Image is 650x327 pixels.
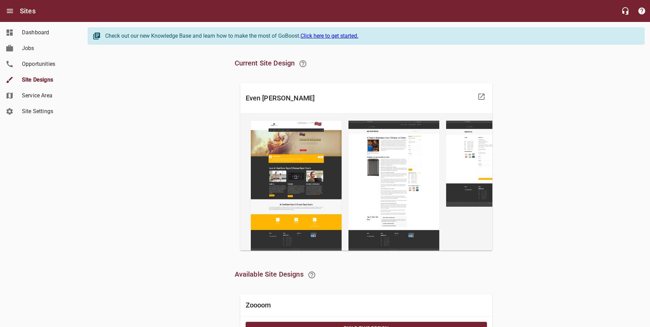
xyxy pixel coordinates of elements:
h6: Current Site Design [235,56,498,72]
span: Service Area [22,92,74,100]
a: Learn about switching Site Designs [304,267,320,283]
span: Dashboard [22,28,74,37]
span: Site Designs [22,76,74,84]
h6: Available Site Designs [235,267,498,283]
a: Visit Site [473,88,490,105]
h6: Sites [20,5,36,16]
span: Opportunities [22,60,74,68]
h6: Even [PERSON_NAME] [246,93,473,104]
button: Support Portal [634,3,650,19]
a: Learn about our recommended Site updates [295,56,311,72]
button: Live Chat [617,3,634,19]
a: Click here to get started. [301,33,358,39]
img: even-keel-ruud-air-conditioning.png [348,120,440,254]
span: Jobs [22,44,74,52]
div: Check out our new Knowledge Base and learn how to make the most of GoBoost. [105,32,637,40]
img: even-keel-ruud.png [250,120,342,253]
h6: Zoooom [246,300,487,311]
button: Open drawer [2,3,18,19]
img: even-keel-ruud-contact-us.png [446,120,537,207]
span: Site Settings [22,107,74,116]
